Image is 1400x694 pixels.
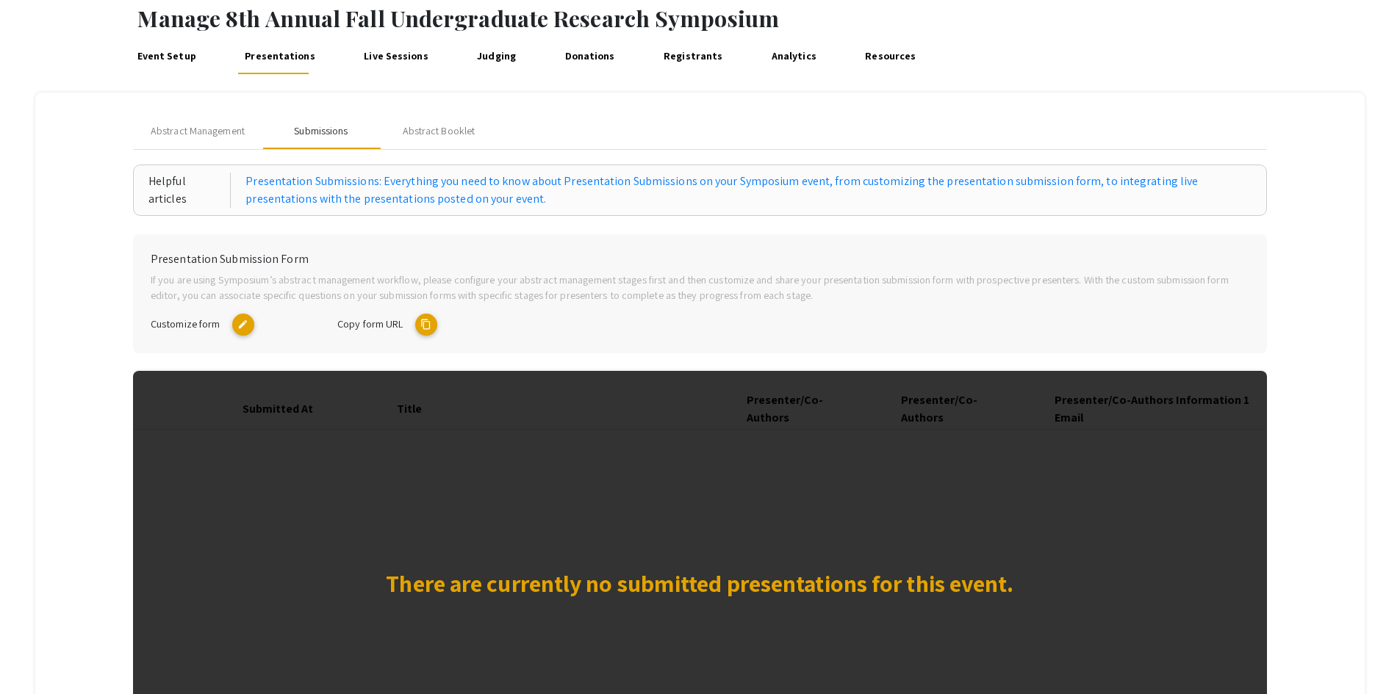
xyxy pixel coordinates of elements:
[660,39,726,74] a: Registrants
[361,39,432,74] a: Live Sessions
[151,272,1249,303] p: If you are using Symposium’s abstract management workflow, please configure your abstract managem...
[225,317,254,330] a: customize submission form
[415,314,437,336] mat-icon: copy URL
[242,39,319,74] a: Presentations
[232,314,254,336] mat-icon: customize submission form
[134,39,200,74] a: Event Setup
[151,252,1249,266] h6: Presentation Submission Form
[403,123,475,139] div: Abstract Booklet
[386,565,1013,601] div: There are currently no submitted presentations for this event.
[768,39,819,74] a: Analytics
[137,5,1400,32] h1: Manage 8th Annual Fall Undergraduate Research Symposium
[294,123,348,139] div: Submissions
[11,628,62,683] iframe: Chat
[151,317,220,330] span: Customize form
[151,123,245,139] span: Abstract Management
[337,317,403,330] span: Copy form URL
[561,39,618,74] a: Donations
[148,173,231,208] div: Helpful articles
[245,173,1252,208] a: Presentation Submissions: Everything you need to know about Presentation Submissions on your Symp...
[474,39,520,74] a: Judging
[862,39,919,74] a: Resources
